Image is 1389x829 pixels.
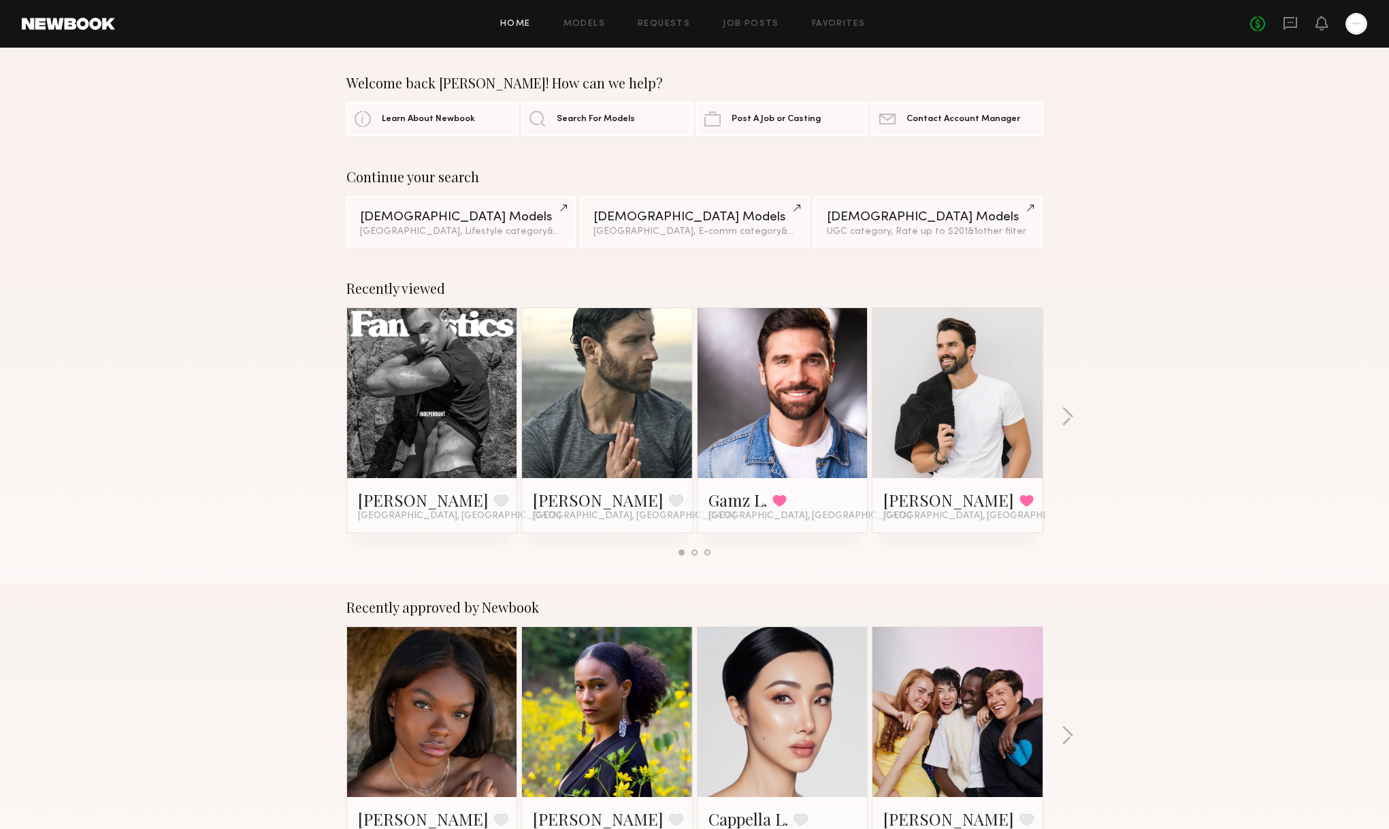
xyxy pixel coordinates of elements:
a: [PERSON_NAME] [358,489,489,511]
a: Search For Models [521,102,693,136]
div: UGC category, Rate up to $201 [827,227,1029,237]
span: [GEOGRAPHIC_DATA], [GEOGRAPHIC_DATA] [883,511,1086,522]
span: Search For Models [557,115,635,124]
a: [DEMOGRAPHIC_DATA] Models[GEOGRAPHIC_DATA], E-comm category&5other filters [580,196,809,248]
a: [PERSON_NAME] [883,489,1014,511]
div: [GEOGRAPHIC_DATA], E-comm category [593,227,796,237]
a: [DEMOGRAPHIC_DATA] Models[GEOGRAPHIC_DATA], Lifestyle category&5other filters [346,196,576,248]
div: Recently approved by Newbook [346,599,1043,615]
div: [DEMOGRAPHIC_DATA] Models [827,211,1029,224]
span: & 1 other filter [968,227,1026,236]
div: [GEOGRAPHIC_DATA], Lifestyle category [360,227,562,237]
a: Gamz L. [708,489,767,511]
span: Post A Job or Casting [732,115,821,124]
div: [DEMOGRAPHIC_DATA] Models [360,211,562,224]
a: Favorites [812,20,866,29]
span: [GEOGRAPHIC_DATA], [GEOGRAPHIC_DATA] [533,511,736,522]
span: & 5 other filter s [781,227,847,236]
a: Job Posts [723,20,779,29]
a: Contact Account Manager [871,102,1043,136]
div: [DEMOGRAPHIC_DATA] Models [593,211,796,224]
span: Contact Account Manager [906,115,1020,124]
div: Recently viewed [346,280,1043,297]
span: Learn About Newbook [382,115,475,124]
a: Learn About Newbook [346,102,518,136]
div: Welcome back [PERSON_NAME]! How can we help? [346,75,1043,91]
a: [DEMOGRAPHIC_DATA] ModelsUGC category, Rate up to $201&1other filter [813,196,1043,248]
span: & 5 other filter s [547,227,612,236]
a: Home [500,20,531,29]
a: [PERSON_NAME] [533,489,664,511]
div: Continue your search [346,169,1043,185]
a: Requests [638,20,690,29]
span: [GEOGRAPHIC_DATA], [GEOGRAPHIC_DATA] [358,511,561,522]
a: Post A Job or Casting [696,102,868,136]
a: Models [563,20,605,29]
span: [GEOGRAPHIC_DATA], [GEOGRAPHIC_DATA] [708,511,911,522]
